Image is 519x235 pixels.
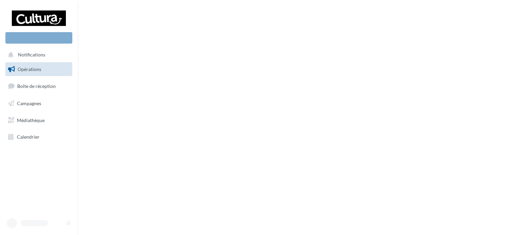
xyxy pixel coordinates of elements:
span: Médiathèque [17,117,45,123]
span: Notifications [18,52,45,58]
span: Opérations [18,66,41,72]
a: Campagnes [4,96,74,111]
span: Calendrier [17,134,40,140]
a: Médiathèque [4,113,74,127]
span: Boîte de réception [17,83,56,89]
a: Boîte de réception [4,79,74,93]
div: Nouvelle campagne [5,32,72,44]
a: Opérations [4,62,74,76]
a: Calendrier [4,130,74,144]
span: Campagnes [17,100,41,106]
